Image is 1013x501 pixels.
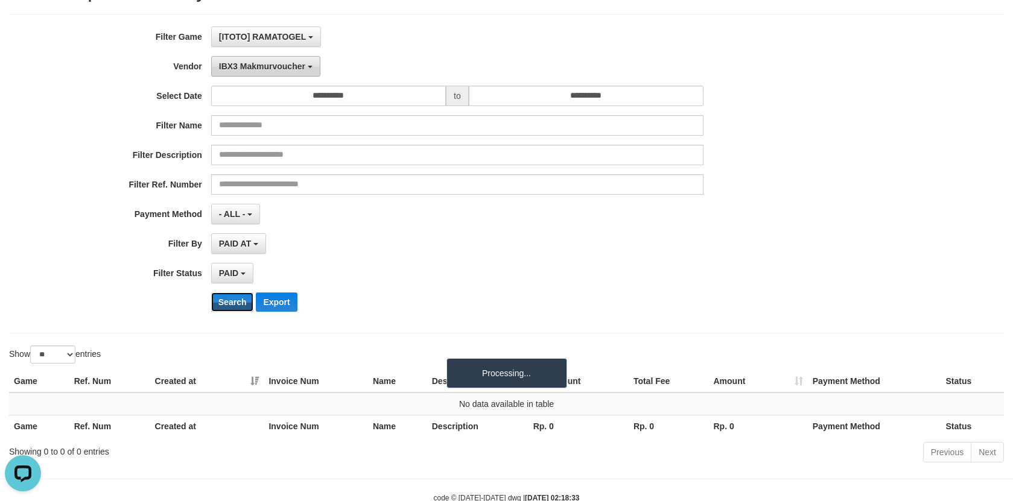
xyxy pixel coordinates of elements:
[219,32,306,42] span: [ITOTO] RAMATOGEL
[150,415,264,437] th: Created at
[629,370,709,392] th: Total Fee
[529,370,629,392] th: Net Amount
[150,370,264,392] th: Created at: activate to sort column ascending
[446,358,567,388] div: Processing...
[9,441,413,458] div: Showing 0 to 0 of 0 entries
[941,415,1004,437] th: Status
[629,415,709,437] th: Rp. 0
[529,415,629,437] th: Rp. 0
[427,415,529,437] th: Description
[9,392,1004,415] td: No data available in table
[211,27,321,47] button: [ITOTO] RAMATOGEL
[219,268,238,278] span: PAID
[808,415,941,437] th: Payment Method
[5,5,41,41] button: Open LiveChat chat widget
[941,370,1004,392] th: Status
[211,263,253,283] button: PAID
[9,345,101,364] label: Show entries
[708,415,807,437] th: Rp. 0
[808,370,941,392] th: Payment Method
[9,370,69,392] th: Game
[971,442,1004,462] a: Next
[219,239,251,248] span: PAID AT
[69,415,150,437] th: Ref. Num
[427,370,529,392] th: Description
[211,292,254,312] button: Search
[923,442,971,462] a: Previous
[256,292,297,312] button: Export
[211,233,266,254] button: PAID AT
[211,204,260,224] button: - ALL -
[9,415,69,437] th: Game
[264,415,367,437] th: Invoice Num
[211,56,320,77] button: IBX3 Makmurvoucher
[69,370,150,392] th: Ref. Num
[708,370,807,392] th: Amount: activate to sort column ascending
[264,370,367,392] th: Invoice Num
[30,345,75,364] select: Showentries
[219,61,305,71] span: IBX3 Makmurvoucher
[219,209,246,219] span: - ALL -
[368,370,427,392] th: Name
[446,86,469,106] span: to
[368,415,427,437] th: Name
